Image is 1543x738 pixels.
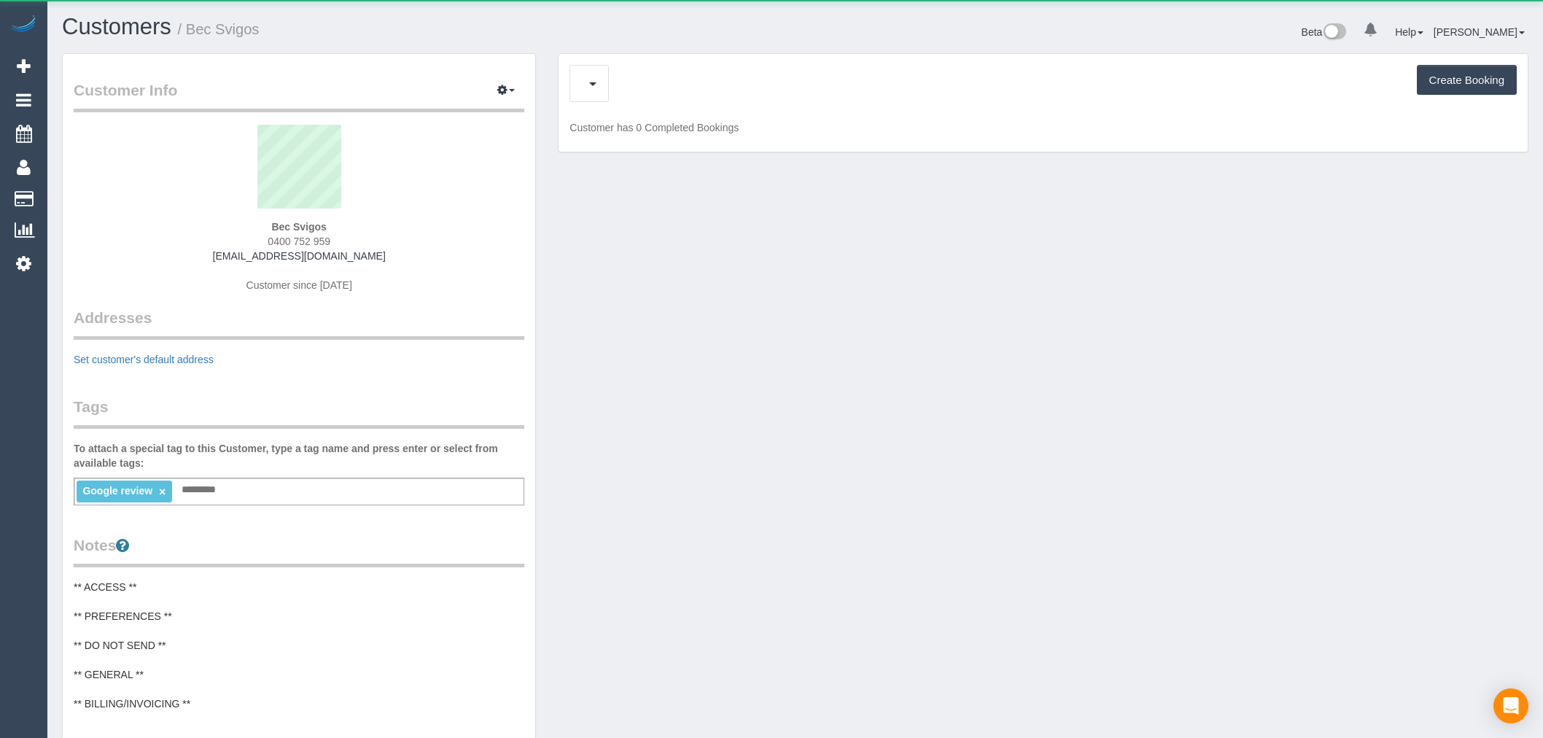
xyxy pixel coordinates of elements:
[1302,26,1347,38] a: Beta
[213,250,386,262] a: [EMAIL_ADDRESS][DOMAIN_NAME]
[159,486,166,498] a: ×
[1417,65,1517,96] button: Create Booking
[74,354,214,365] a: Set customer's default address
[1434,26,1525,38] a: [PERSON_NAME]
[74,79,524,112] legend: Customer Info
[570,120,1517,135] p: Customer has 0 Completed Bookings
[74,535,524,567] legend: Notes
[82,485,152,497] span: Google review
[1395,26,1423,38] a: Help
[246,279,352,291] span: Customer since [DATE]
[178,21,260,37] small: / Bec Svigos
[74,441,524,470] label: To attach a special tag to this Customer, type a tag name and press enter or select from availabl...
[62,14,171,39] a: Customers
[268,236,330,247] span: 0400 752 959
[9,15,38,35] img: Automaid Logo
[74,396,524,429] legend: Tags
[1322,23,1346,42] img: New interface
[271,221,326,233] strong: Bec Svigos
[1493,688,1528,723] div: Open Intercom Messenger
